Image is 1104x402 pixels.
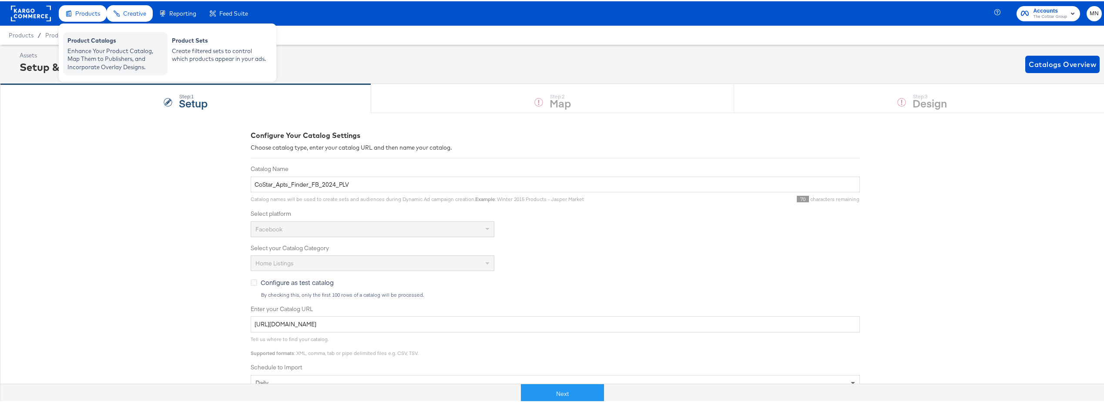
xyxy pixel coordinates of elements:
strong: Setup [179,94,208,109]
label: Schedule to Import [251,362,860,370]
div: Choose catalog type, enter your catalog URL and then name your catalog. [251,142,860,151]
span: Tell us where to find your catalog. : XML, comma, tab or pipe delimited files e.g. CSV, TSV. [251,335,418,355]
span: / [34,30,45,37]
span: Products [9,30,34,37]
span: Creative [123,9,146,16]
span: Feed Suite [219,9,248,16]
span: Configure as test catalog [261,277,334,285]
div: Setup & Map Catalog [20,58,129,73]
div: By checking this, only the first 100 rows of a catalog will be processed. [261,291,860,297]
span: Catalogs Overview [1029,57,1096,69]
span: The CoStar Group [1033,12,1067,19]
label: Catalog Name [251,164,860,172]
span: Home Listings [255,258,294,266]
button: Catalogs Overview [1025,54,1100,72]
strong: Example [475,194,495,201]
span: Products [75,9,100,16]
label: Select platform [251,208,860,217]
div: Assets [20,50,129,58]
span: Accounts [1033,5,1067,14]
div: Step: 1 [179,92,208,98]
a: Product Catalogs [45,30,94,37]
span: Reporting [169,9,196,16]
span: Catalog names will be used to create sets and audiences during Dynamic Ad campaign creation. : Wi... [251,194,584,201]
label: Enter your Catalog URL [251,304,860,312]
input: Enter Catalog URL, e.g. http://www.example.com/products.xml [251,315,860,331]
div: Configure Your Catalog Settings [251,129,860,139]
span: Facebook [255,224,282,232]
button: MN [1087,5,1102,20]
strong: Supported formats [251,348,294,355]
input: Name your catalog e.g. My Dynamic Product Catalog [251,175,860,191]
button: AccountsThe CoStar Group [1017,5,1080,20]
div: characters remaining [584,194,860,201]
span: MN [1090,7,1098,17]
label: Select your Catalog Category [251,243,860,251]
span: 70 [797,194,809,201]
